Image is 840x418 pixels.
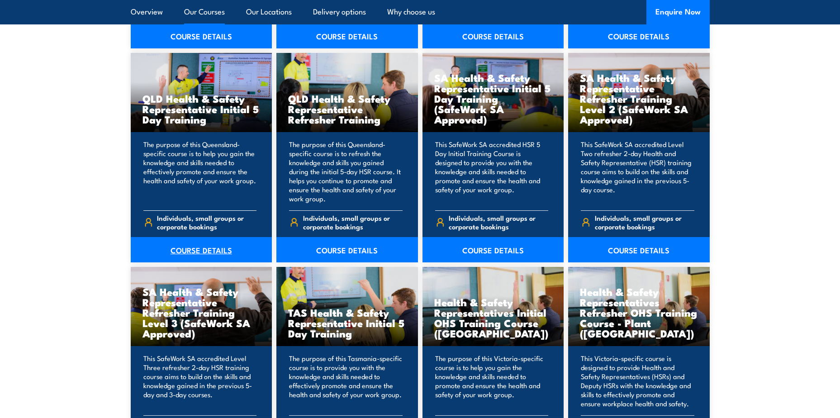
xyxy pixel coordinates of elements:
[143,140,257,203] p: The purpose of this Queensland-specific course is to help you gain the knowledge and skills neede...
[142,93,261,124] h3: QLD Health & Safety Representative Initial 5 Day Training
[422,23,564,48] a: COURSE DETAILS
[276,237,418,262] a: COURSE DETAILS
[581,354,694,408] p: This Victoria-specific course is designed to provide Health and Safety Representatives (HSRs) and...
[131,237,272,262] a: COURSE DETAILS
[449,214,548,231] span: Individuals, small groups or corporate bookings
[568,23,710,48] a: COURSE DETAILS
[157,214,256,231] span: Individuals, small groups or corporate bookings
[289,354,403,408] p: The purpose of this Tasmania-specific course is to provide you with the knowledge and skills need...
[580,286,698,338] h3: Health & Safety Representatives Refresher OHS Training Course - Plant ([GEOGRAPHIC_DATA])
[288,307,406,338] h3: TAS Health & Safety Representative Initial 5 Day Training
[581,140,694,203] p: This SafeWork SA accredited Level Two refresher 2-day Health and Safety Representative (HSR) trai...
[131,23,272,48] a: COURSE DETAILS
[143,354,257,408] p: This SafeWork SA accredited Level Three refresher 2-day HSR training course aims to build on the ...
[422,237,564,262] a: COURSE DETAILS
[435,140,549,203] p: This SafeWork SA accredited HSR 5 Day Initial Training Course is designed to provide you with the...
[568,237,710,262] a: COURSE DETAILS
[435,354,549,408] p: The purpose of this Victoria-specific course is to help you gain the knowledge and skills needed ...
[303,214,403,231] span: Individuals, small groups or corporate bookings
[580,72,698,124] h3: SA Health & Safety Representative Refresher Training Level 2 (SafeWork SA Approved)
[595,214,694,231] span: Individuals, small groups or corporate bookings
[289,140,403,203] p: The purpose of this Queensland-specific course is to refresh the knowledge and skills you gained ...
[288,93,406,124] h3: QLD Health & Safety Representative Refresher Training
[434,72,552,124] h3: SA Health & Safety Representative Initial 5 Day Training (SafeWork SA Approved)
[142,286,261,338] h3: SA Health & Safety Representative Refresher Training Level 3 (SafeWork SA Approved)
[276,23,418,48] a: COURSE DETAILS
[434,297,552,338] h3: Health & Safety Representatives Initial OHS Training Course ([GEOGRAPHIC_DATA])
